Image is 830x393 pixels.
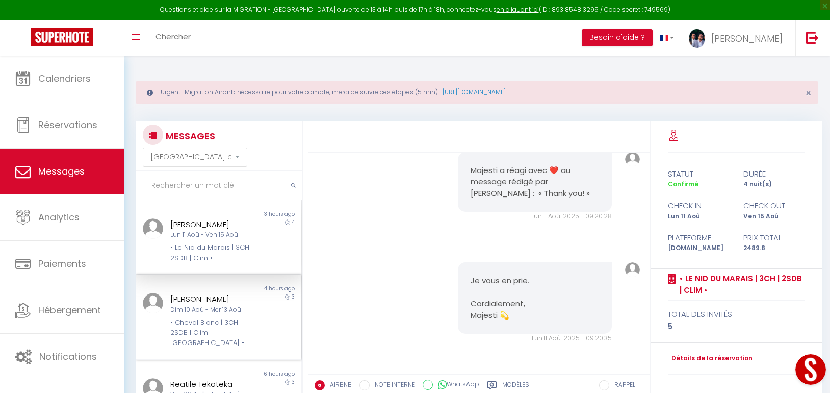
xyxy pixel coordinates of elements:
a: Chercher [148,20,198,56]
div: 3 hours ago [219,210,301,218]
label: Modèles [502,380,529,393]
img: ... [625,262,640,277]
span: Réservations [38,118,97,131]
div: [PERSON_NAME] [170,218,253,231]
label: RAPPEL [609,380,635,391]
span: Confirmé [668,180,698,188]
span: Chercher [155,31,191,42]
img: logout [806,31,819,44]
div: total des invités [668,308,805,321]
h3: MESSAGES [163,125,215,148]
div: Lun 11 Aoû - Ven 15 Aoû [170,230,253,240]
div: 16 hours ago [219,370,301,378]
a: en cliquant ici [497,5,539,14]
pre: Je vous en prie. Cordialement, Majesti 💫 [471,275,599,321]
div: [PERSON_NAME] [170,293,253,305]
pre: Majesti a réagi avec ❤️ au message rédigé par [PERSON_NAME] : « Thank you! » [471,165,599,200]
label: WhatsApp [433,380,479,391]
span: Messages [38,165,85,178]
div: Lun 11 Aoû. 2025 - 09:20:35 [458,334,612,343]
input: Rechercher un mot clé [136,171,302,200]
div: [DOMAIN_NAME] [661,243,737,253]
span: 3 [292,378,295,386]
span: [PERSON_NAME] [711,32,783,45]
label: NOTE INTERNE [370,380,415,391]
div: statut [661,168,737,180]
span: Paiements [38,257,86,270]
div: Lun 11 Aoû [661,212,737,222]
span: Analytics [38,211,80,224]
div: check in [661,200,737,212]
a: [URL][DOMAIN_NAME] [443,88,506,96]
label: AIRBNB [325,380,352,391]
div: Prix total [737,232,812,244]
span: 3 [292,293,295,301]
div: Lun 11 Aoû. 2025 - 09:20:28 [458,212,612,222]
span: 4 [292,218,295,226]
a: • Le Nid du Marais | 3CH | 2SDB | Clim • [676,273,805,297]
div: • Le Nid du Marais | 3CH | 2SDB | Clim • [170,242,253,263]
div: Plateforme [661,232,737,244]
button: Besoin d'aide ? [582,29,653,46]
img: Super Booking [31,28,93,46]
div: Ven 15 Aoû [737,212,812,222]
div: check out [737,200,812,212]
img: ... [689,29,705,48]
img: ... [143,293,163,313]
span: Notifications [39,350,97,363]
a: Détails de la réservation [668,354,753,363]
div: 2489.8 [737,243,812,253]
div: 4 hours ago [219,285,301,293]
span: × [806,87,811,100]
img: ... [143,218,163,239]
div: 4 nuit(s) [737,180,812,189]
div: Reatile Tekateka [170,378,253,390]
div: • Cheval Blanc | 3CH | 2SDB I Clim | [GEOGRAPHIC_DATA] • [170,317,253,349]
div: 5 [668,321,805,333]
div: Urgent : Migration Airbnb nécessaire pour votre compte, merci de suivre ces étapes (5 min) - [136,81,818,104]
img: ... [625,152,640,167]
button: Close [806,89,811,98]
div: Dim 10 Aoû - Mer 13 Aoû [170,305,253,315]
div: durée [737,168,812,180]
span: Hébergement [38,304,101,316]
iframe: LiveChat chat widget [787,350,830,393]
span: Calendriers [38,72,91,85]
a: ... [PERSON_NAME] [682,20,795,56]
